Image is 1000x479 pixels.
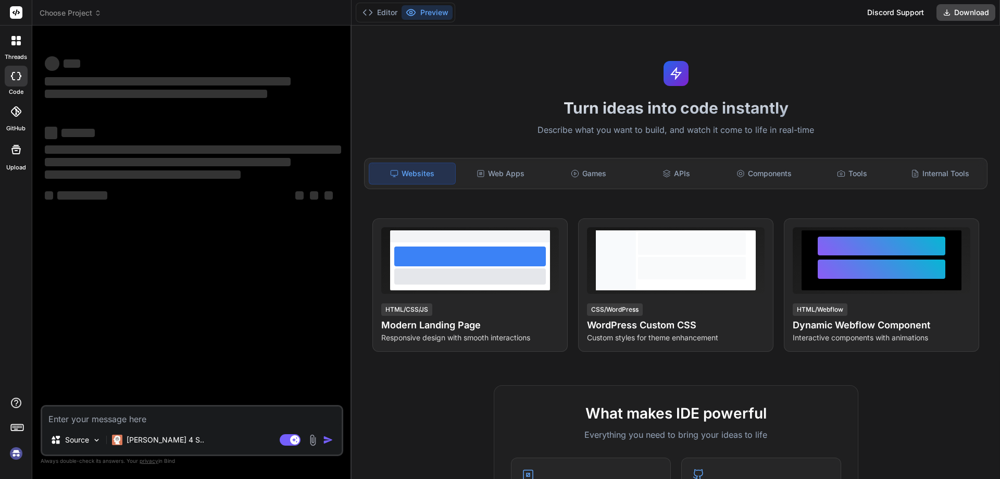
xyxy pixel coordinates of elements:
[633,163,719,185] div: APIs
[92,436,101,445] img: Pick Models
[6,163,26,172] label: Upload
[511,428,841,441] p: Everything you need to bring your ideas to life
[45,145,341,154] span: ‌
[381,318,559,333] h4: Modern Landing Page
[358,5,402,20] button: Editor
[721,163,807,185] div: Components
[40,8,102,18] span: Choose Project
[369,163,456,185] div: Websites
[127,435,204,445] p: [PERSON_NAME] 4 S..
[6,124,26,133] label: GitHub
[587,303,643,316] div: CSS/WordPress
[358,124,994,137] p: Describe what you want to build, and watch it come to life in real-time
[358,99,994,117] h1: Turn ideas into code instantly
[793,318,970,333] h4: Dynamic Webflow Component
[45,158,291,166] span: ‌
[307,434,319,446] img: attachment
[323,435,333,445] img: icon
[936,4,995,21] button: Download
[381,303,432,316] div: HTML/CSS/JS
[41,456,343,466] p: Always double-check its answers. Your in Bind
[587,333,765,343] p: Custom styles for theme enhancement
[112,435,122,445] img: Claude 4 Sonnet
[45,90,267,98] span: ‌
[793,303,847,316] div: HTML/Webflow
[324,191,333,200] span: ‌
[587,318,765,333] h4: WordPress Custom CSS
[511,402,841,424] h2: What makes IDE powerful
[64,59,80,68] span: ‌
[861,4,930,21] div: Discord Support
[140,458,158,464] span: privacy
[9,88,23,96] label: code
[809,163,895,185] div: Tools
[546,163,632,185] div: Games
[45,170,241,179] span: ‌
[61,129,95,137] span: ‌
[57,191,107,200] span: ‌
[45,56,59,71] span: ‌
[381,333,559,343] p: Responsive design with smooth interactions
[793,333,970,343] p: Interactive components with animations
[7,445,25,462] img: signin
[402,5,453,20] button: Preview
[45,127,57,139] span: ‌
[65,435,89,445] p: Source
[45,191,53,200] span: ‌
[45,77,291,85] span: ‌
[897,163,983,185] div: Internal Tools
[295,191,304,200] span: ‌
[458,163,544,185] div: Web Apps
[5,53,27,62] label: threads
[310,191,318,200] span: ‌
